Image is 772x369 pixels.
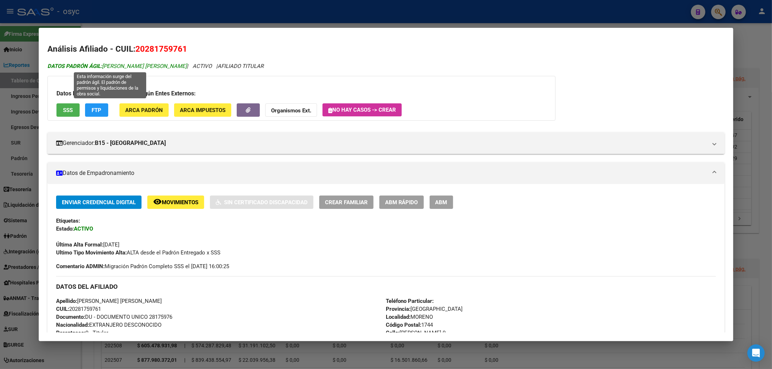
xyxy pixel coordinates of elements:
span: [GEOGRAPHIC_DATA] [386,306,463,312]
mat-icon: remove_red_eye [153,197,162,206]
mat-expansion-panel-header: Datos de Empadronamiento [47,162,725,184]
h2: Análisis Afiliado - CUIL: [47,43,725,55]
h3: DATOS DEL AFILIADO [56,283,716,291]
button: Organismos Ext. [265,103,317,117]
button: SSS [56,103,80,117]
span: ALTA desde el Padrón Entregado x SSS [56,249,220,256]
strong: Organismos Ext. [271,107,311,114]
i: | ACTIVO | [47,63,263,69]
span: EXTRANJERO DESCONOCIDO [56,322,161,328]
strong: Localidad: [386,314,411,320]
mat-panel-title: Gerenciador: [56,139,708,147]
span: Movimientos [162,199,198,206]
span: 0 - Titular [56,330,108,336]
mat-panel-title: Datos de Empadronamiento [56,169,708,177]
span: 20281759761 [56,306,101,312]
span: ABM Rápido [385,199,418,206]
span: [PERSON_NAME] [PERSON_NAME] [47,63,187,69]
button: Movimientos [147,196,204,209]
strong: CUIL: [56,306,69,312]
span: 1744 [386,322,433,328]
strong: Apellido: [56,298,77,304]
span: No hay casos -> Crear [328,107,396,113]
strong: Última Alta Formal: [56,241,103,248]
h3: Datos Personales y Afiliatorios según Entes Externos: [56,89,547,98]
span: SSS [63,107,73,113]
strong: Teléfono Particular: [386,298,434,304]
strong: Código Postal: [386,322,422,328]
span: Enviar Credencial Digital [62,199,136,206]
button: Enviar Credencial Digital [56,196,142,209]
strong: B15 - [GEOGRAPHIC_DATA] [95,139,166,147]
button: Crear Familiar [319,196,374,209]
strong: Documento: [56,314,85,320]
button: FTP [85,103,108,117]
strong: Parentesco: [56,330,85,336]
span: [PERSON_NAME] 0 [386,330,446,336]
span: ABM [435,199,447,206]
mat-expansion-panel-header: Gerenciador:B15 - [GEOGRAPHIC_DATA] [47,132,725,154]
span: ARCA Padrón [125,107,163,113]
span: ARCA Impuestos [180,107,225,113]
span: Migración Padrón Completo SSS el [DATE] 16:00:25 [56,262,229,270]
button: ABM Rápido [379,196,424,209]
strong: Estado: [56,226,74,232]
strong: Provincia: [386,306,411,312]
span: [DATE] [56,241,119,248]
strong: Calle: [386,330,400,336]
button: Sin Certificado Discapacidad [210,196,313,209]
strong: Nacionalidad: [56,322,89,328]
button: ARCA Impuestos [174,103,231,117]
span: Crear Familiar [325,199,368,206]
button: ABM [430,196,453,209]
span: Sin Certificado Discapacidad [224,199,308,206]
button: No hay casos -> Crear [322,103,402,116]
button: ARCA Padrón [119,103,169,117]
span: AFILIADO TITULAR [218,63,263,69]
span: MORENO [386,314,433,320]
strong: ACTIVO [74,226,93,232]
div: Open Intercom Messenger [747,344,765,362]
strong: DATOS PADRÓN ÁGIL: [47,63,102,69]
strong: Comentario ADMIN: [56,263,105,270]
span: [PERSON_NAME] [PERSON_NAME] [56,298,162,304]
span: DU - DOCUMENTO UNICO 28175976 [56,314,172,320]
span: FTP [92,107,101,113]
strong: Ultimo Tipo Movimiento Alta: [56,249,127,256]
span: 20281759761 [135,44,187,53]
strong: Etiquetas: [56,218,80,224]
